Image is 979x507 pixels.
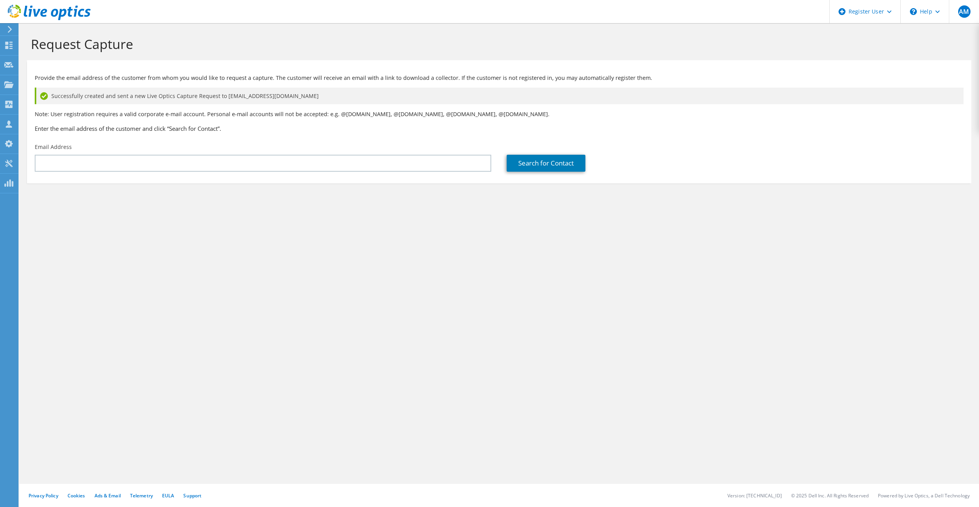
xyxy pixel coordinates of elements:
[29,492,58,499] a: Privacy Policy
[35,143,72,151] label: Email Address
[958,5,971,18] span: AM
[910,8,917,15] svg: \n
[68,492,85,499] a: Cookies
[35,124,964,133] h3: Enter the email address of the customer and click “Search for Contact”.
[35,110,964,118] p: Note: User registration requires a valid corporate e-mail account. Personal e-mail accounts will ...
[727,492,782,499] li: Version: [TECHNICAL_ID]
[162,492,174,499] a: EULA
[878,492,970,499] li: Powered by Live Optics, a Dell Technology
[95,492,121,499] a: Ads & Email
[35,74,964,82] p: Provide the email address of the customer from whom you would like to request a capture. The cust...
[51,92,319,100] span: Successfully created and sent a new Live Optics Capture Request to [EMAIL_ADDRESS][DOMAIN_NAME]
[183,492,201,499] a: Support
[791,492,869,499] li: © 2025 Dell Inc. All Rights Reserved
[507,155,585,172] a: Search for Contact
[31,36,964,52] h1: Request Capture
[130,492,153,499] a: Telemetry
